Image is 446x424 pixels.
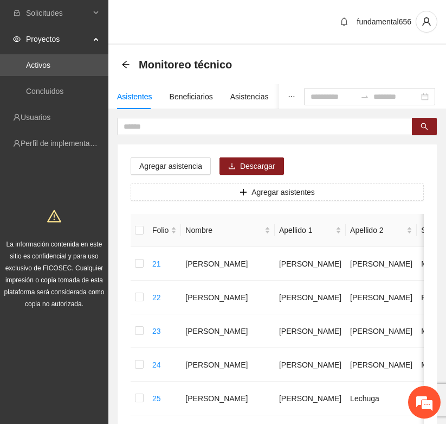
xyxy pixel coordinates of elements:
a: Usuarios [21,113,50,122]
a: 25 [152,394,161,403]
span: Agregar asistencia [139,160,202,172]
span: user [416,17,437,27]
span: download [228,162,236,171]
span: Monitoreo técnico [139,56,232,73]
div: Asistentes [117,91,152,103]
span: Solicitudes [26,2,90,24]
span: inbox [13,9,21,17]
span: Apellido 2 [350,224,404,236]
th: Apellido 1 [275,214,346,247]
a: 24 [152,360,161,369]
span: eye [13,35,21,43]
a: 23 [152,327,161,336]
button: Agregar asistencia [131,157,211,175]
a: Perfil de implementadora [21,139,105,148]
button: downloadDescargar [219,157,284,175]
span: warning [47,209,61,223]
td: [PERSON_NAME] [181,348,275,382]
td: [PERSON_NAME] [275,281,346,314]
span: to [360,92,369,101]
td: [PERSON_NAME] [181,382,275,415]
div: Back [121,60,130,69]
button: ellipsis [279,84,304,109]
button: plusAgregar asistentes [131,183,424,201]
td: [PERSON_NAME] [181,247,275,281]
td: [PERSON_NAME] [346,247,417,281]
td: [PERSON_NAME] [275,348,346,382]
span: bell [336,17,352,26]
a: Concluidos [26,87,63,96]
span: Descargar [240,160,275,172]
td: [PERSON_NAME] [346,314,417,348]
td: Lechuga [346,382,417,415]
td: [PERSON_NAME] [346,348,417,382]
a: 22 [152,293,161,302]
span: Sexo [421,224,444,236]
a: Activos [26,61,50,69]
span: fundamental656 [357,17,411,26]
span: Agregar asistentes [251,186,315,198]
span: Folio [152,224,169,236]
span: plus [240,188,247,197]
span: Nombre [185,224,262,236]
span: Proyectos [26,28,90,50]
span: ellipsis [288,93,295,100]
span: Apellido 1 [279,224,333,236]
td: [PERSON_NAME] [346,281,417,314]
button: search [412,118,437,135]
a: 21 [152,260,161,268]
span: La información contenida en este sitio es confidencial y para uso exclusivo de FICOSEC. Cualquier... [4,241,105,308]
th: Apellido 2 [346,214,417,247]
div: Asistencias [230,91,269,103]
button: user [416,11,437,33]
td: [PERSON_NAME] [181,281,275,314]
td: [PERSON_NAME] [181,314,275,348]
td: [PERSON_NAME] [275,382,346,415]
th: Folio [148,214,181,247]
button: bell [335,13,353,30]
td: [PERSON_NAME] [275,247,346,281]
td: [PERSON_NAME] [275,314,346,348]
span: arrow-left [121,60,130,69]
span: swap-right [360,92,369,101]
th: Nombre [181,214,275,247]
span: search [421,123,428,131]
div: Beneficiarios [170,91,213,103]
